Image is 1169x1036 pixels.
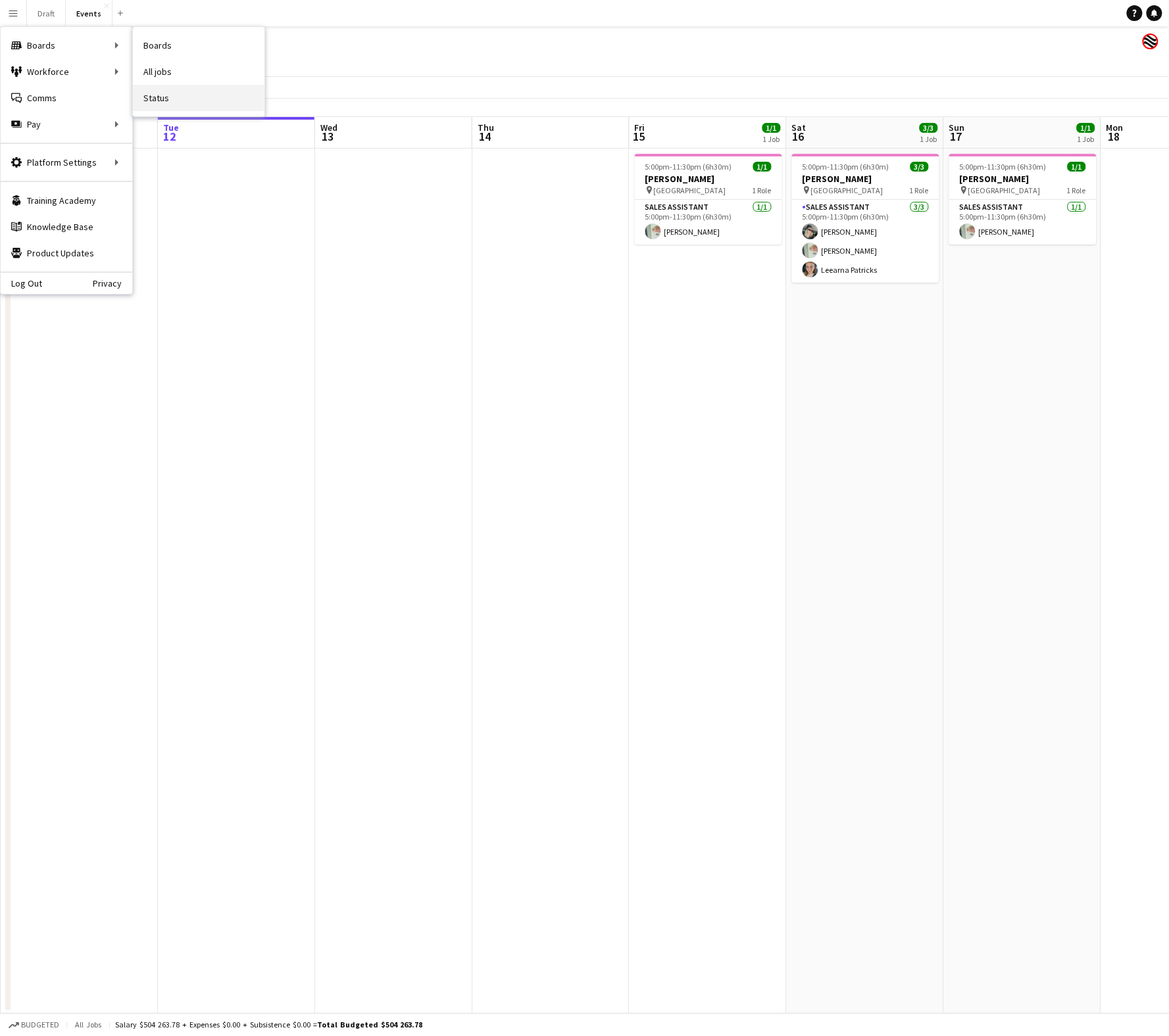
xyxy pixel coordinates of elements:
[753,162,772,172] span: 1/1
[960,162,1047,172] span: 5:00pm-11:30pm (6h30m)
[1067,185,1086,195] span: 1 Role
[968,185,1041,195] span: [GEOGRAPHIC_DATA]
[133,85,264,111] a: Status
[792,200,939,283] app-card-role: Sales Assistant3/35:00pm-11:30pm (6h30m)[PERSON_NAME][PERSON_NAME]Leearna Patricks
[1143,34,1158,49] app-user-avatar: Event Merch
[1105,129,1124,144] span: 18
[133,59,264,85] a: All jobs
[635,122,645,133] span: Fri
[133,32,264,59] a: Boards
[792,154,939,283] app-job-card: 5:00pm-11:30pm (6h30m)3/3[PERSON_NAME] [GEOGRAPHIC_DATA]1 RoleSales Assistant3/35:00pm-11:30pm (6...
[1,187,132,214] a: Training Academy
[920,134,937,144] div: 1 Job
[763,134,780,144] div: 1 Job
[161,129,179,144] span: 12
[21,1021,59,1030] span: Budgeted
[1,278,42,289] a: Log Out
[317,1020,422,1030] span: Total Budgeted $504 263.78
[635,173,782,185] h3: [PERSON_NAME]
[947,129,965,144] span: 17
[949,200,1097,245] app-card-role: Sales Assistant1/15:00pm-11:30pm (6h30m)[PERSON_NAME]
[910,185,929,195] span: 1 Role
[1,111,132,137] div: Pay
[753,185,772,195] span: 1 Role
[1077,123,1095,133] span: 1/1
[920,123,938,133] span: 3/3
[949,173,1097,185] h3: [PERSON_NAME]
[790,129,807,144] span: 16
[803,162,889,172] span: 5:00pm-11:30pm (6h30m)
[320,122,337,133] span: Wed
[949,154,1097,245] app-job-card: 5:00pm-11:30pm (6h30m)1/1[PERSON_NAME] [GEOGRAPHIC_DATA]1 RoleSales Assistant1/15:00pm-11:30pm (6...
[1107,122,1124,133] span: Mon
[633,129,645,144] span: 15
[635,154,782,245] app-job-card: 5:00pm-11:30pm (6h30m)1/1[PERSON_NAME] [GEOGRAPHIC_DATA]1 RoleSales Assistant1/15:00pm-11:30pm (6...
[1,59,132,85] div: Workforce
[654,185,726,195] span: [GEOGRAPHIC_DATA]
[318,129,337,144] span: 13
[1,149,132,176] div: Platform Settings
[792,173,939,185] h3: [PERSON_NAME]
[476,129,494,144] span: 14
[27,1,66,26] button: Draft
[792,122,807,133] span: Sat
[1,85,132,111] a: Comms
[72,1020,104,1030] span: All jobs
[1068,162,1086,172] span: 1/1
[949,122,965,133] span: Sun
[93,278,132,289] a: Privacy
[635,200,782,245] app-card-role: Sales Assistant1/15:00pm-11:30pm (6h30m)[PERSON_NAME]
[1078,134,1095,144] div: 1 Job
[811,185,883,195] span: [GEOGRAPHIC_DATA]
[163,122,179,133] span: Tue
[7,1018,61,1033] button: Budgeted
[645,162,732,172] span: 5:00pm-11:30pm (6h30m)
[115,1020,422,1030] div: Salary $504 263.78 + Expenses $0.00 + Subsistence $0.00 =
[910,162,929,172] span: 3/3
[66,1,112,26] button: Events
[478,122,494,133] span: Thu
[1,240,132,266] a: Product Updates
[762,123,781,133] span: 1/1
[1,32,132,59] div: Boards
[1,214,132,240] a: Knowledge Base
